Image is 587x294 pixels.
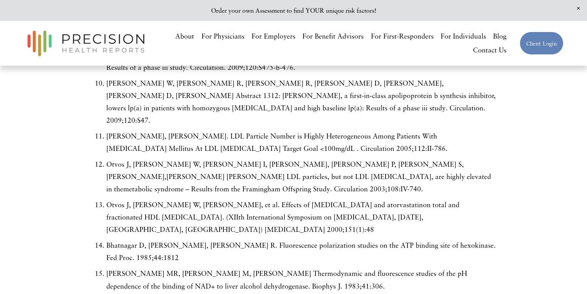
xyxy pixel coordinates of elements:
p: Otvos J, [PERSON_NAME] W, [PERSON_NAME] I, [PERSON_NAME], [PERSON_NAME] P, [PERSON_NAME] S, [PERS... [106,158,496,195]
p: [PERSON_NAME] MR, [PERSON_NAME] M, [PERSON_NAME] Thermodynamic and fluorescence studies of the pH... [106,267,496,292]
img: Precision Health Reports [23,27,148,60]
a: Contact Us [473,43,506,57]
a: Blog [493,29,506,43]
a: For First-Responders [371,29,434,43]
a: For Benefit Advisors [302,29,364,43]
a: For Employers [252,29,295,43]
p: Otvos J, [PERSON_NAME] W, [PERSON_NAME], et al. Effects of [MEDICAL_DATA] and atorvastatinon tota... [106,199,496,236]
iframe: Chat Widget [449,196,587,294]
a: For Individuals [441,29,486,43]
a: About [175,29,194,43]
a: Client Login [520,32,564,55]
p: [PERSON_NAME], [PERSON_NAME]. LDL Particle Number is Highly Heterogeneous Among Patients With [ME... [106,130,496,155]
p: Bhatnagar D, [PERSON_NAME], [PERSON_NAME] R. Fluorescence polarization studies on the ATP binding... [106,239,496,264]
a: For Physicians [201,29,245,43]
p: [PERSON_NAME] W, [PERSON_NAME] R, [PERSON_NAME] R, [PERSON_NAME] D, [PERSON_NAME], [PERSON_NAME] ... [106,77,496,127]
